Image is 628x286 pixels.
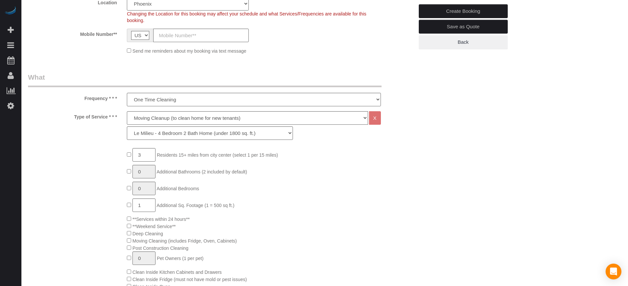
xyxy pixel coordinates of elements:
span: Additional Bedrooms [157,186,199,191]
legend: What [28,72,382,87]
span: Pet Owners (1 per pet) [157,256,204,261]
label: Type of Service * * * [23,111,122,120]
span: Post Construction Cleaning [132,246,188,251]
span: Send me reminders about my booking via text message [132,48,246,54]
span: Changing the Location for this booking may affect your schedule and what Services/Frequencies are... [127,11,366,23]
span: Additional Sq. Footage (1 = 500 sq ft.) [157,203,234,208]
span: Additional Bathrooms (2 included by default) [157,169,247,174]
div: Open Intercom Messenger [606,264,621,279]
a: Create Booking [419,4,508,18]
span: **Services within 24 hours** [132,217,190,222]
label: Frequency * * * [23,93,122,102]
label: Mobile Number** [23,29,122,38]
img: Automaid Logo [4,7,17,16]
input: Mobile Number** [153,29,249,42]
span: Deep Cleaning [132,231,163,236]
span: Moving Cleaning (includes Fridge, Oven, Cabinets) [132,238,237,244]
span: Clean Inside Kitchen Cabinets and Drawers [132,270,222,275]
a: Back [419,35,508,49]
a: Save as Quote [419,20,508,34]
span: Clean Inside Fridge (must not have mold or pest issues) [132,277,247,282]
span: Residents 15+ miles from city center (select 1 per 15 miles) [157,152,278,158]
